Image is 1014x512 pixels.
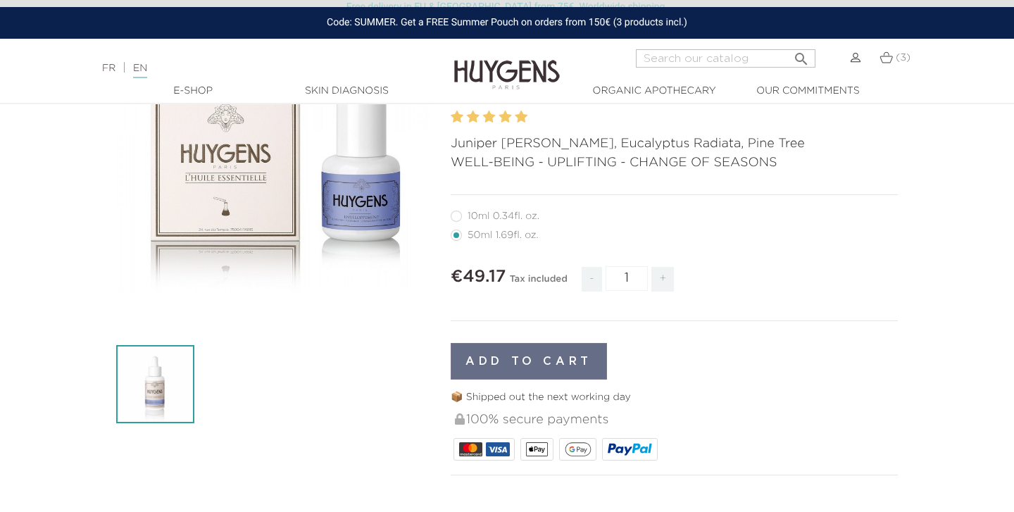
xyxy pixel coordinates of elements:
[133,63,147,78] a: EN
[95,60,412,77] div: |
[467,107,480,127] label: 2
[636,49,815,68] input: Search
[451,211,556,222] label: 10ml 0.34fl. oz.
[565,442,591,456] img: google_pay
[651,267,674,292] span: +
[606,266,648,291] input: Quantity
[510,264,568,302] div: Tax included
[486,442,509,456] img: VISA
[123,84,263,99] a: E-Shop
[793,46,810,63] i: 
[737,84,878,99] a: Our commitments
[276,84,417,99] a: Skin Diagnosis
[102,63,115,73] a: FR
[451,268,506,285] span: €49.17
[584,84,725,99] a: Organic Apothecary
[451,343,607,380] button: Add to cart
[451,107,463,127] label: 1
[880,52,910,63] a: (3)
[451,154,898,173] p: WELL-BEING - UPLIFTING - CHANGE OF SEASONS
[515,107,527,127] label: 5
[455,413,465,425] img: 100% secure payments
[459,442,482,456] img: MASTERCARD
[582,267,601,292] span: -
[116,345,194,423] img: H.E. ENVELOPPEMENT 50ml
[526,442,548,456] img: apple_pay
[454,37,560,92] img: Huygens
[896,53,910,63] span: (3)
[451,135,898,154] p: Juniper [PERSON_NAME], Eucalyptus Radiata, Pine Tree
[451,390,898,405] p: 📦 Shipped out the next working day
[483,107,496,127] label: 3
[789,45,814,64] button: 
[451,230,556,241] label: 50ml 1.69fl. oz.
[453,405,898,435] div: 100% secure payments
[499,107,511,127] label: 4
